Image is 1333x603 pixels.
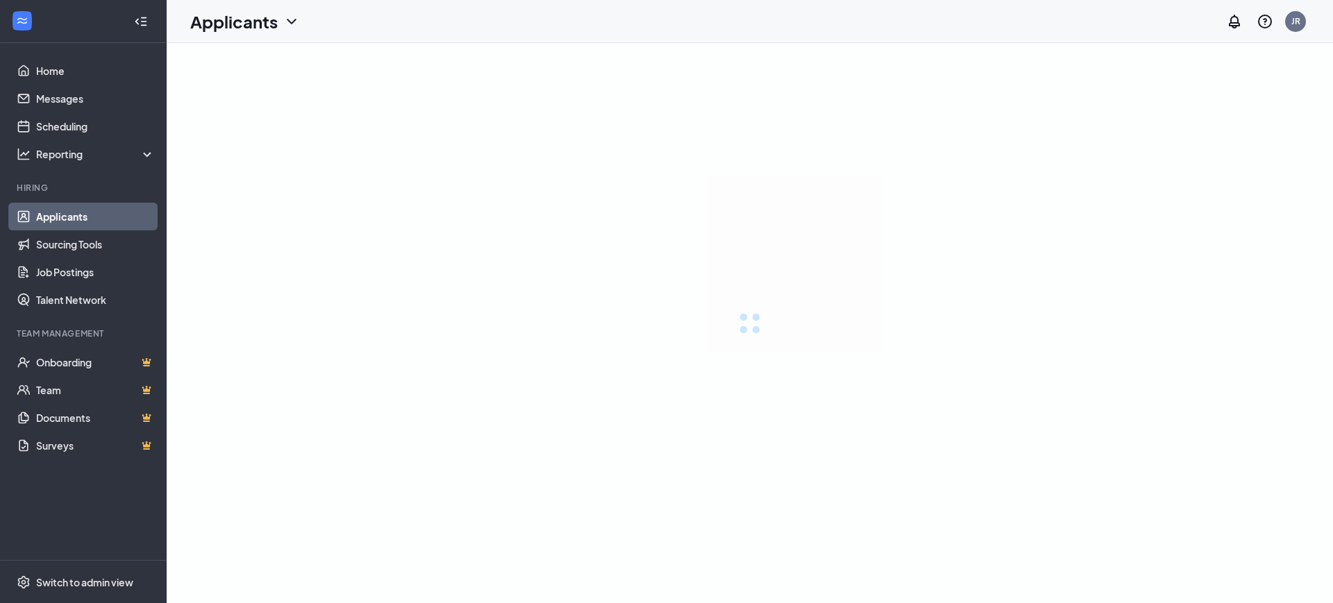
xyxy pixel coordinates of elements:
a: SurveysCrown [36,432,155,459]
a: Sourcing Tools [36,230,155,258]
a: Home [36,57,155,85]
svg: Notifications [1226,13,1243,30]
div: Hiring [17,182,152,194]
div: JR [1291,15,1300,27]
svg: Settings [17,575,31,589]
a: TeamCrown [36,376,155,404]
div: Switch to admin view [36,575,133,589]
div: Team Management [17,328,152,339]
svg: ChevronDown [283,13,300,30]
a: Messages [36,85,155,112]
a: Scheduling [36,112,155,140]
svg: WorkstreamLogo [15,14,29,28]
a: Applicants [36,203,155,230]
div: Reporting [36,147,156,161]
svg: Collapse [134,15,148,28]
a: Job Postings [36,258,155,286]
a: OnboardingCrown [36,348,155,376]
a: Talent Network [36,286,155,314]
svg: QuestionInfo [1257,13,1273,30]
h1: Applicants [190,10,278,33]
a: DocumentsCrown [36,404,155,432]
svg: Analysis [17,147,31,161]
